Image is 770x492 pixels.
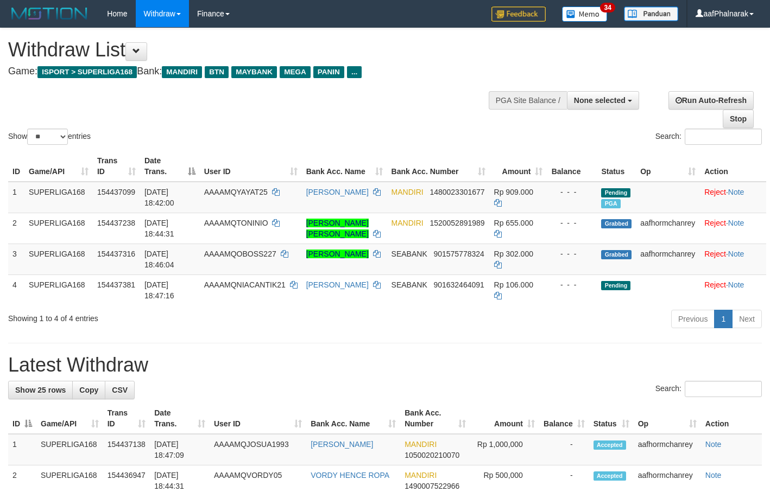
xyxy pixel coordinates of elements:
span: BTN [205,66,229,78]
th: Amount: activate to sort column ascending [470,403,539,434]
span: Pending [601,188,630,197]
a: [PERSON_NAME] [306,188,369,196]
th: User ID: activate to sort column ascending [210,403,306,434]
label: Search: [655,381,762,397]
a: Note [728,250,744,258]
td: - [539,434,589,465]
div: PGA Site Balance / [489,91,567,110]
img: MOTION_logo.png [8,5,91,22]
input: Search: [685,381,762,397]
span: Rp 302.000 [494,250,533,258]
span: MANDIRI [405,471,437,480]
a: Reject [704,219,726,227]
a: Previous [671,310,715,328]
span: MANDIRI [162,66,202,78]
th: Date Trans.: activate to sort column descending [140,151,200,182]
th: Action [700,151,766,182]
td: 4 [8,274,24,305]
td: 2 [8,213,24,244]
td: · [700,213,766,244]
span: AAAAMQYAYAT25 [204,188,268,196]
span: Copy 1490007522966 to clipboard [405,482,459,490]
span: CSV [112,386,128,394]
th: Bank Acc. Name: activate to sort column ascending [306,403,400,434]
div: - - - [551,187,592,197]
span: [DATE] 18:44:31 [144,219,174,238]
h4: Game: Bank: [8,66,502,77]
span: 154437238 [97,219,135,227]
td: · [700,244,766,274]
a: Reject [704,188,726,196]
label: Search: [655,129,762,145]
h1: Withdraw List [8,39,502,61]
span: MANDIRI [392,188,424,196]
th: Bank Acc. Number: activate to sort column ascending [387,151,490,182]
td: [DATE] 18:47:09 [150,434,210,465]
a: Note [728,280,744,289]
span: ISPORT > SUPERLIGA168 [37,66,137,78]
a: Note [728,188,744,196]
th: Status [597,151,636,182]
span: Rp 106.000 [494,280,533,289]
input: Search: [685,129,762,145]
span: None selected [574,96,626,105]
span: MEGA [280,66,311,78]
span: Pending [601,281,630,290]
th: Trans ID: activate to sort column ascending [93,151,140,182]
span: 34 [600,3,615,12]
img: Button%20Memo.svg [562,7,608,22]
span: Show 25 rows [15,386,66,394]
td: SUPERLIGA168 [24,213,93,244]
span: MANDIRI [392,219,424,227]
span: Rp 655.000 [494,219,533,227]
span: Rp 909.000 [494,188,533,196]
td: aafhormchanrey [634,434,701,465]
span: MAYBANK [231,66,277,78]
th: Game/API: activate to sort column ascending [36,403,103,434]
td: · [700,182,766,213]
span: Copy 901575778324 to clipboard [433,250,484,258]
a: [PERSON_NAME] [PERSON_NAME] [306,219,369,238]
th: ID [8,151,24,182]
th: User ID: activate to sort column ascending [200,151,302,182]
th: Op: activate to sort column ascending [636,151,700,182]
span: SEABANK [392,250,427,258]
span: Grabbed [601,250,632,259]
h1: Latest Withdraw [8,354,762,376]
td: aafhormchanrey [636,244,700,274]
div: - - - [551,279,592,290]
span: AAAAMQTONINIO [204,219,268,227]
span: Copy [79,386,98,394]
img: Feedback.jpg [491,7,546,22]
span: SEABANK [392,280,427,289]
span: Copy 1050020210070 to clipboard [405,451,459,459]
img: panduan.png [624,7,678,21]
span: 154437316 [97,250,135,258]
a: [PERSON_NAME] [306,250,369,258]
th: Balance: activate to sort column ascending [539,403,589,434]
span: ... [347,66,362,78]
span: AAAAMQNIACANTIK21 [204,280,286,289]
th: Bank Acc. Number: activate to sort column ascending [400,403,470,434]
th: Action [701,403,762,434]
td: SUPERLIGA168 [24,182,93,213]
th: Status: activate to sort column ascending [589,403,634,434]
td: aafhormchanrey [636,213,700,244]
a: [PERSON_NAME] [311,440,373,449]
th: Amount: activate to sort column ascending [490,151,547,182]
a: Note [728,219,744,227]
th: ID: activate to sort column descending [8,403,36,434]
span: Copy 901632464091 to clipboard [433,280,484,289]
span: 154437099 [97,188,135,196]
div: Showing 1 to 4 of 4 entries [8,309,313,324]
select: Showentries [27,129,68,145]
a: Stop [723,110,754,128]
span: Accepted [594,440,626,450]
a: Note [705,471,722,480]
a: [PERSON_NAME] [306,280,369,289]
span: [DATE] 18:47:16 [144,280,174,300]
a: Run Auto-Refresh [668,91,754,110]
td: SUPERLIGA168 [24,274,93,305]
label: Show entries [8,129,91,145]
td: 1 [8,182,24,213]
